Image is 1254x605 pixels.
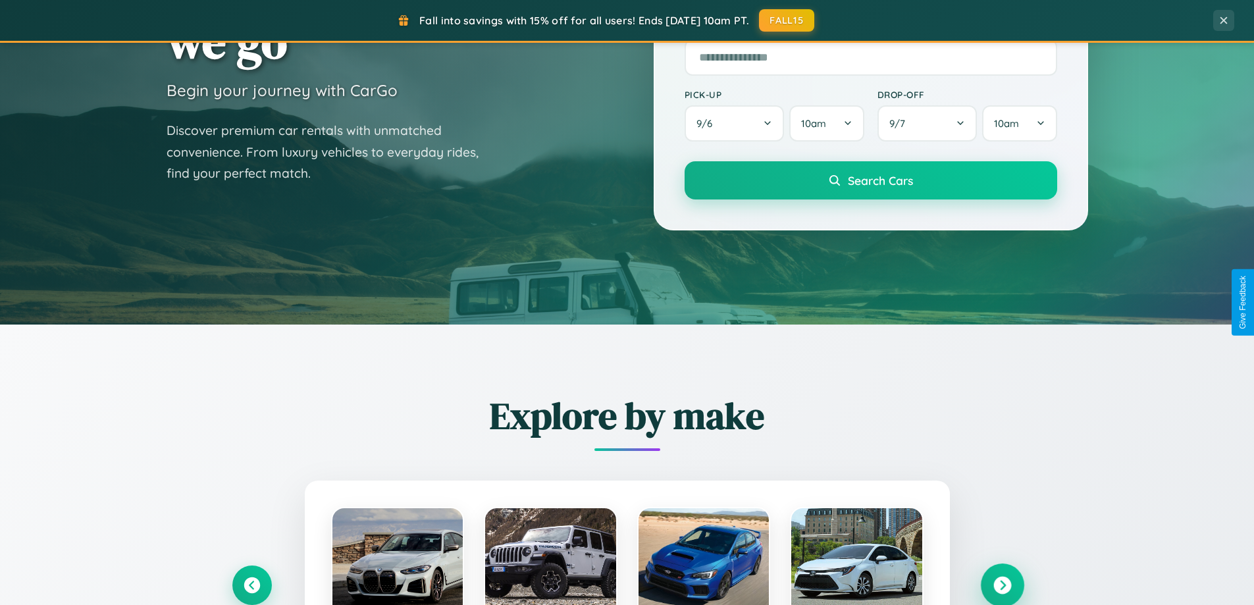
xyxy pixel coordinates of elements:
span: 9 / 7 [889,117,912,130]
span: 10am [994,117,1019,130]
button: 9/6 [685,105,785,142]
span: 10am [801,117,826,130]
button: 10am [982,105,1057,142]
button: FALL15 [759,9,814,32]
label: Drop-off [877,89,1057,100]
span: Search Cars [848,173,913,188]
h2: Explore by make [232,390,1022,441]
span: 9 / 6 [696,117,719,130]
button: 9/7 [877,105,978,142]
button: Search Cars [685,161,1057,199]
label: Pick-up [685,89,864,100]
button: 10am [789,105,864,142]
p: Discover premium car rentals with unmatched convenience. From luxury vehicles to everyday rides, ... [167,120,496,184]
span: Fall into savings with 15% off for all users! Ends [DATE] 10am PT. [419,14,749,27]
div: Give Feedback [1238,276,1247,329]
h3: Begin your journey with CarGo [167,80,398,100]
